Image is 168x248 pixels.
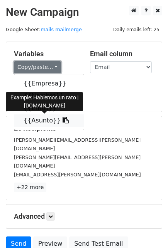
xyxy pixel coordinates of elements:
[14,154,141,169] small: [PERSON_NAME][EMAIL_ADDRESS][PERSON_NAME][DOMAIN_NAME]
[129,211,168,248] div: Widget de chat
[110,25,162,34] span: Daily emails left: 25
[14,183,46,192] a: +22 more
[14,61,61,73] a: Copy/paste...
[14,77,84,90] a: {{Empresa}}
[14,137,141,152] small: [PERSON_NAME][EMAIL_ADDRESS][PERSON_NAME][DOMAIN_NAME]
[14,172,141,178] small: [EMAIL_ADDRESS][PERSON_NAME][DOMAIN_NAME]
[129,211,168,248] iframe: Chat Widget
[6,92,83,111] div: Example: Hablemos un rato |[DOMAIN_NAME]
[14,50,78,58] h5: Variables
[41,27,82,32] a: mails mailmerge
[110,27,162,32] a: Daily emails left: 25
[14,114,84,127] a: {{Asunto}}
[14,212,154,221] h5: Advanced
[6,27,82,32] small: Google Sheet:
[6,6,162,19] h2: New Campaign
[90,50,154,58] h5: Email column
